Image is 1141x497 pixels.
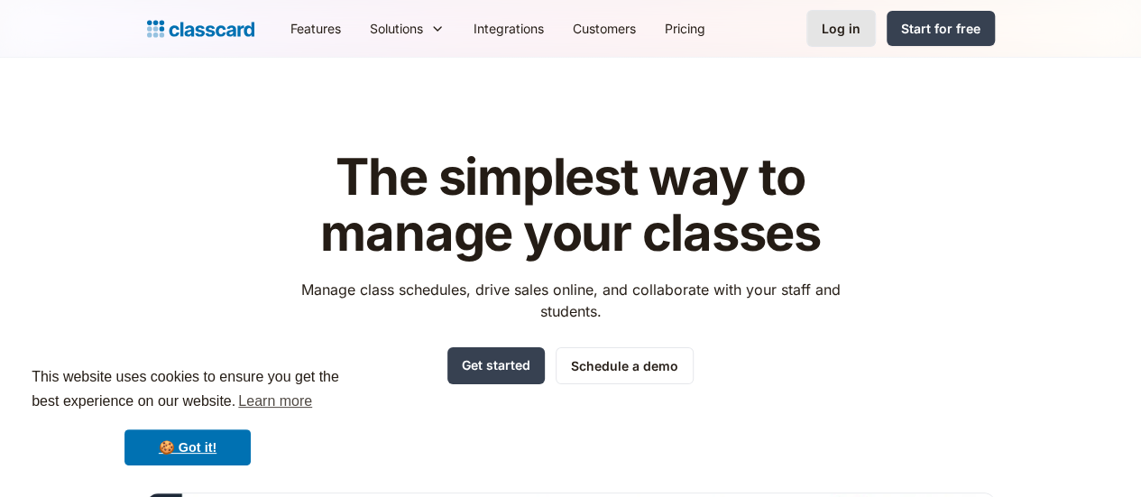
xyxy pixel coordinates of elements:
[370,19,423,38] div: Solutions
[14,349,361,483] div: cookieconsent
[556,347,694,384] a: Schedule a demo
[650,8,720,49] a: Pricing
[355,8,459,49] div: Solutions
[887,11,995,46] a: Start for free
[822,19,860,38] div: Log in
[447,347,545,384] a: Get started
[235,388,315,415] a: learn more about cookies
[459,8,558,49] a: Integrations
[284,279,857,322] p: Manage class schedules, drive sales online, and collaborate with your staff and students.
[901,19,980,38] div: Start for free
[32,366,344,415] span: This website uses cookies to ensure you get the best experience on our website.
[806,10,876,47] a: Log in
[276,8,355,49] a: Features
[558,8,650,49] a: Customers
[284,150,857,261] h1: The simplest way to manage your classes
[124,429,251,465] a: dismiss cookie message
[147,16,254,41] a: home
